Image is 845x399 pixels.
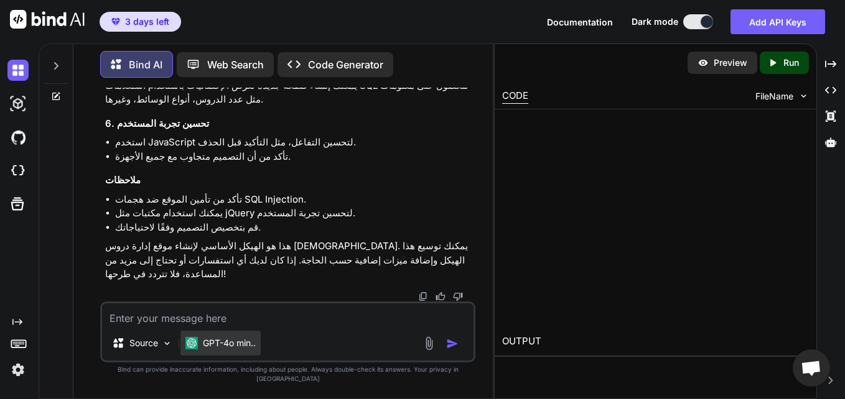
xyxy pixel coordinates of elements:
[129,337,158,349] p: Source
[495,327,816,356] h2: OUTPUT
[129,57,162,72] p: Bind AI
[755,90,793,103] span: FileName
[162,338,172,349] img: Pick Models
[100,365,475,383] p: Bind can provide inaccurate information, including about people. Always double-check its answers....
[422,336,436,351] img: attachment
[100,12,181,32] button: premium3 days left
[502,89,528,104] div: CODE
[115,193,473,207] li: تأكد من تأمين الموقع ضد هجمات SQL Injection.
[793,349,830,387] a: Open chat
[783,57,799,69] p: Run
[714,57,747,69] p: Preview
[185,337,198,349] img: GPT-4o mini
[203,337,256,349] p: GPT-4o min..
[436,291,446,301] img: like
[308,57,383,72] p: Code Generator
[418,291,428,301] img: copy
[547,17,613,27] span: Documentation
[7,127,29,148] img: githubDark
[105,117,473,131] h3: 6. تحسين تجربة المستخدم
[698,57,709,68] img: preview
[105,79,473,107] p: يمكنك إنشاء صفحة جديدة لعرض الإحصائيات باستخدام استعلامات SQL للحصول على معلومات مثل عدد الدروس، ...
[115,135,473,150] li: استخدم JavaScript لتحسين التفاعل، مثل التأكيد قبل الحذف.
[105,239,473,282] p: هذا هو الهيكل الأساسي لإنشاء موقع إدارة دروس [DEMOGRAPHIC_DATA]. يمكنك توسيع هذا الهيكل وإضافة مي...
[7,60,29,81] img: darkChat
[7,359,29,380] img: settings
[207,57,264,72] p: Web Search
[115,150,473,164] li: تأكد من أن التصميم متجاوب مع جميع الأجهزة.
[115,221,473,235] li: قم بتخصيص التصميم وفقًا لاحتياجاتك.
[111,18,120,25] img: premium
[125,16,169,28] span: 3 days left
[7,160,29,181] img: cloudideIcon
[105,173,473,188] h3: ملاحظات
[798,91,809,101] img: chevron down
[446,337,459,350] img: icon
[7,93,29,114] img: darkAi-studio
[115,206,473,221] li: يمكنك استخدام مكتبات مثل jQuery لتحسين تجربة المستخدم.
[10,10,85,29] img: Bind AI
[731,9,825,34] button: Add API Keys
[547,16,613,29] button: Documentation
[632,16,678,28] span: Dark mode
[453,291,463,301] img: dislike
